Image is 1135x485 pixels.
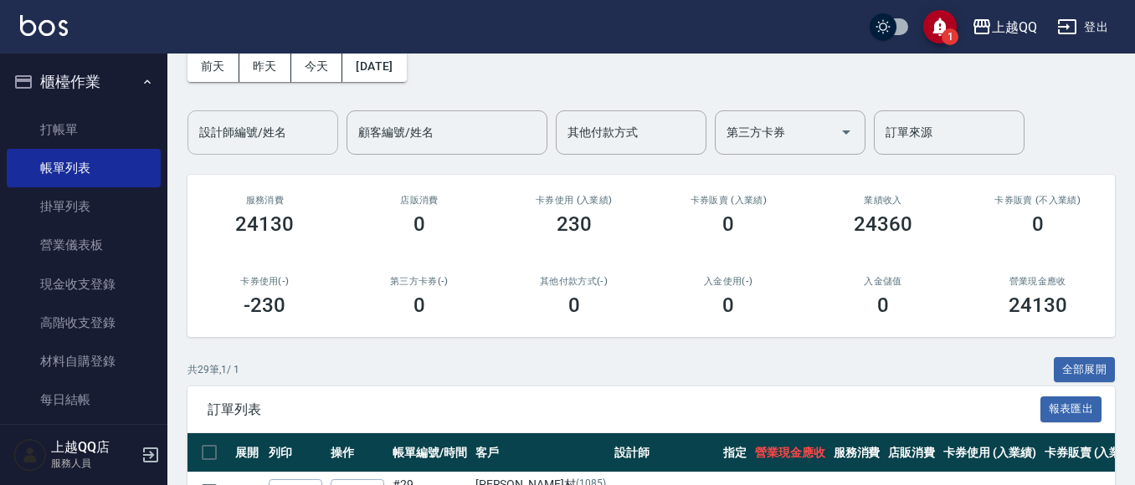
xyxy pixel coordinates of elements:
h3: -230 [244,294,285,317]
a: 現金收支登錄 [7,265,161,304]
h3: 0 [877,294,889,317]
h3: 24130 [235,212,294,236]
h3: 230 [557,212,592,236]
a: 營業儀表板 [7,226,161,264]
span: 訂單列表 [208,401,1040,418]
a: 掛單列表 [7,187,161,226]
button: save [923,10,957,43]
th: 客戶 [471,433,610,472]
h2: 營業現金應收 [980,276,1095,287]
button: 今天 [291,51,343,82]
button: 報表匯出 [1040,396,1102,422]
h2: 入金儲值 [826,276,941,287]
span: 1 [942,28,958,45]
a: 排班表 [7,420,161,458]
div: 上越QQ [992,17,1037,38]
th: 帳單編號/時間 [388,433,471,472]
h2: 卡券使用 (入業績) [516,195,631,206]
h3: 24360 [854,212,912,236]
h2: 第三方卡券(-) [362,276,477,287]
th: 指定 [719,433,751,472]
button: 登出 [1050,12,1115,43]
th: 列印 [264,433,326,472]
button: Open [833,119,860,145]
h3: 24130 [1009,294,1067,317]
h3: 服務消費 [208,195,322,206]
h2: 業績收入 [826,195,941,206]
th: 服務消費 [829,433,885,472]
h2: 其他付款方式(-) [516,276,631,287]
h3: 0 [722,294,734,317]
th: 營業現金應收 [751,433,829,472]
a: 打帳單 [7,110,161,149]
h2: 卡券販賣 (不入業績) [980,195,1095,206]
a: 每日結帳 [7,380,161,419]
a: 帳單列表 [7,149,161,187]
h3: 0 [413,212,425,236]
img: Person [13,438,47,472]
h3: 0 [722,212,734,236]
h2: 卡券使用(-) [208,276,322,287]
button: 櫃檯作業 [7,60,161,104]
th: 卡券使用 (入業績) [939,433,1040,472]
p: 共 29 筆, 1 / 1 [187,362,239,377]
a: 材料自購登錄 [7,342,161,380]
th: 店販消費 [884,433,939,472]
h2: 店販消費 [362,195,477,206]
th: 展開 [231,433,264,472]
a: 高階收支登錄 [7,304,161,342]
th: 設計師 [610,433,719,472]
h2: 入金使用(-) [671,276,786,287]
h5: 上越QQ店 [51,439,136,456]
h2: 卡券販賣 (入業績) [671,195,786,206]
p: 服務人員 [51,456,136,471]
a: 報表匯出 [1040,401,1102,416]
h3: 0 [568,294,580,317]
h3: 0 [1032,212,1044,236]
button: 前天 [187,51,239,82]
button: [DATE] [342,51,406,82]
th: 操作 [326,433,388,472]
h3: 0 [413,294,425,317]
button: 全部展開 [1054,357,1116,383]
img: Logo [20,15,68,36]
button: 昨天 [239,51,291,82]
button: 上越QQ [965,10,1044,44]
